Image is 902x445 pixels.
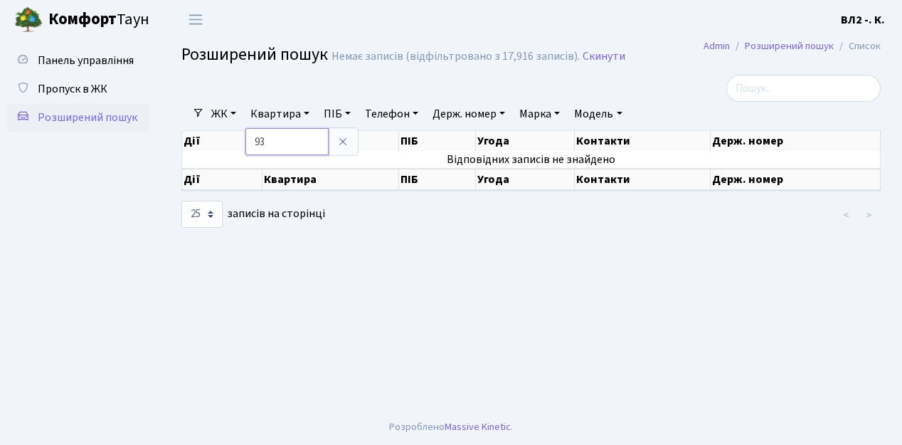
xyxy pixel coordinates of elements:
button: Переключити навігацію [178,8,213,31]
a: Пропуск в ЖК [7,75,149,103]
a: Розширений пошук [7,103,149,132]
a: Admin [704,38,730,53]
a: ПІБ [318,102,356,126]
a: Розширений пошук [745,38,834,53]
th: Контакти [575,131,711,151]
th: Дії [182,169,262,190]
a: Держ. номер [427,102,511,126]
span: Панель управління [38,53,134,68]
a: Скинути [583,50,625,63]
a: Марка [514,102,566,126]
select: записів на сторінці [181,201,223,228]
a: ЖК [206,102,242,126]
nav: breadcrumb [682,31,902,61]
th: Держ. номер [711,169,881,190]
span: Таун [48,8,149,32]
span: Пропуск в ЖК [38,81,107,97]
a: Квартира [245,102,315,126]
a: Телефон [359,102,424,126]
th: Квартира [262,169,399,190]
span: Розширений пошук [38,110,137,125]
th: Держ. номер [711,131,881,151]
b: ВЛ2 -. К. [841,12,885,28]
a: Панель управління [7,46,149,75]
a: ВЛ2 -. К. [841,11,885,28]
th: Угода [476,131,575,151]
th: Дії [182,131,262,151]
td: Відповідних записів не знайдено [182,151,881,168]
b: Комфорт [48,8,117,31]
li: Список [834,38,881,54]
a: Модель [568,102,627,126]
th: Угода [476,169,575,190]
th: Контакти [575,169,711,190]
a: Massive Kinetic [445,419,511,434]
th: ПІБ [399,169,476,190]
input: Пошук... [726,75,881,102]
img: logo.png [14,6,43,34]
div: Немає записів (відфільтровано з 17,916 записів). [331,50,580,63]
th: ПІБ [399,131,476,151]
span: Розширений пошук [181,42,328,67]
label: записів на сторінці [181,201,325,228]
div: Розроблено . [389,419,513,435]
